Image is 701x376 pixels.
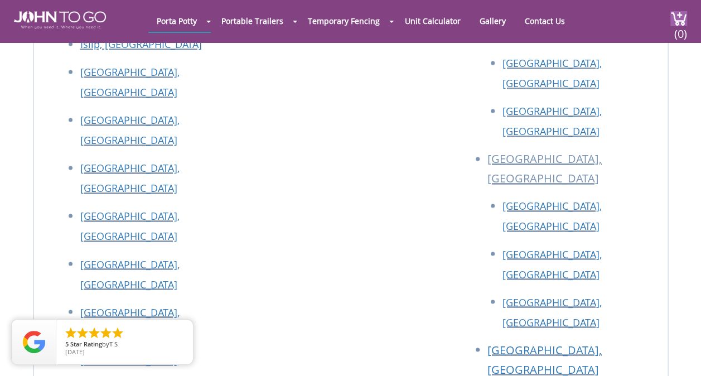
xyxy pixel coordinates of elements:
[70,340,102,348] span: Star Rating
[674,17,688,41] span: (0)
[670,11,687,26] img: cart a
[213,10,292,32] a: Portable Trailers
[80,305,180,339] a: [GEOGRAPHIC_DATA], [GEOGRAPHIC_DATA]
[80,113,180,147] a: [GEOGRAPHIC_DATA], [GEOGRAPHIC_DATA]
[148,10,205,32] a: Porta Potty
[109,340,118,348] span: T S
[502,199,602,233] a: [GEOGRAPHIC_DATA], [GEOGRAPHIC_DATA]
[14,11,106,29] img: JOHN to go
[471,10,514,32] a: Gallery
[80,257,180,291] a: [GEOGRAPHIC_DATA], [GEOGRAPHIC_DATA]
[99,326,113,340] li: 
[65,341,184,349] span: by
[299,10,388,32] a: Temporary Fencing
[502,104,602,138] a: [GEOGRAPHIC_DATA], [GEOGRAPHIC_DATA]
[76,326,89,340] li: 
[80,37,202,51] a: Islip, [GEOGRAPHIC_DATA]
[502,295,602,329] a: [GEOGRAPHIC_DATA], [GEOGRAPHIC_DATA]
[80,65,180,99] a: [GEOGRAPHIC_DATA], [GEOGRAPHIC_DATA]
[65,348,85,356] span: [DATE]
[80,161,180,195] a: [GEOGRAPHIC_DATA], [GEOGRAPHIC_DATA]
[65,340,69,348] span: 5
[396,10,468,32] a: Unit Calculator
[487,149,656,196] li: [GEOGRAPHIC_DATA], [GEOGRAPHIC_DATA]
[111,326,124,340] li: 
[502,247,602,281] a: [GEOGRAPHIC_DATA], [GEOGRAPHIC_DATA]
[80,209,180,243] a: [GEOGRAPHIC_DATA], [GEOGRAPHIC_DATA]
[64,326,78,340] li: 
[502,56,602,90] a: [GEOGRAPHIC_DATA], [GEOGRAPHIC_DATA]
[516,10,573,32] a: Contact Us
[88,326,101,340] li: 
[23,331,45,353] img: Review Rating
